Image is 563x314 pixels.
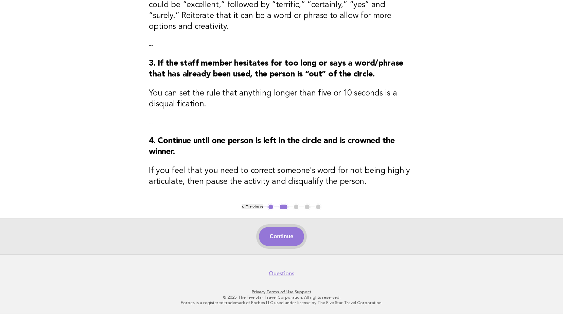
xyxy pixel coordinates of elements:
[279,204,288,210] button: 2
[149,118,414,127] p: --
[74,295,490,300] p: © 2025 The Five Star Travel Corporation. All rights reserved.
[295,290,311,294] a: Support
[269,270,294,277] a: Questions
[252,290,265,294] a: Privacy
[266,290,294,294] a: Terms of Use
[149,59,403,78] strong: 3. If the staff member hesitates for too long or says a word/phrase that has already been used, t...
[149,88,414,110] h3: You can set the rule that anything longer than five or 10 seconds is a disqualification.
[242,204,263,209] button: < Previous
[74,300,490,306] p: Forbes is a registered trademark of Forbes LLC used under license by The Five Star Travel Corpora...
[74,289,490,295] p: · ·
[267,204,274,210] button: 1
[149,137,394,156] strong: 4. Continue until one person is left in the circle and is crowned the winner.
[259,227,304,246] button: Continue
[149,40,414,50] p: --
[149,165,414,187] h3: If you feel that you need to correct someone's word for not being highly articulate, then pause t...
